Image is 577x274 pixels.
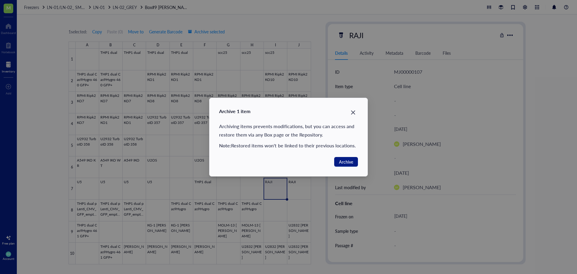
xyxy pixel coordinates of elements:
div: Archiving items prevents modifications, but you can access and restore them via any Box page or t... [219,122,358,139]
div: Archive 1 item [219,108,358,115]
div: Restored items won't be linked to their previous locations. [219,141,358,150]
button: Close [348,108,358,117]
span: Archive [339,159,353,165]
strong: Note: [219,142,231,149]
button: Archive [334,157,358,167]
span: Close [348,109,358,116]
